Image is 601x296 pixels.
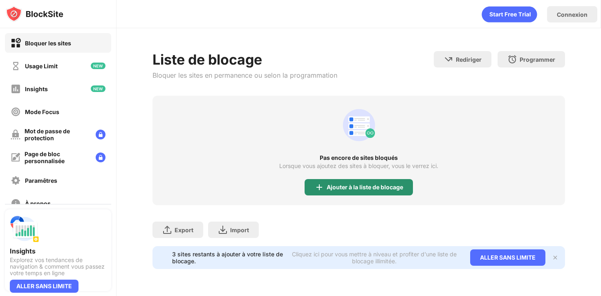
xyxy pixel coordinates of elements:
[279,163,438,169] div: Lorsque vous ajoutez des sites à bloquer, vous le verrez ici.
[6,6,63,22] img: logo-blocksite.svg
[339,105,379,145] div: animation
[11,107,21,117] img: focus-off.svg
[152,155,565,161] div: Pas encore de sites bloqués
[456,56,482,63] div: Rediriger
[470,249,545,266] div: ALLER SANS LIMITE
[11,61,21,71] img: time-usage-off.svg
[11,84,21,94] img: insights-off.svg
[11,175,21,186] img: settings-off.svg
[10,257,106,276] div: Explorez vos tendances de navigation & comment vous passez votre temps en ligne
[520,56,555,63] div: Programmer
[91,85,105,92] img: new-icon.svg
[482,6,537,22] div: animation
[96,130,105,139] img: lock-menu.svg
[11,152,20,162] img: customize-block-page-off.svg
[25,128,89,141] div: Mot de passe de protection
[175,226,193,233] div: Export
[25,63,58,70] div: Usage Limit
[230,226,249,233] div: Import
[152,51,337,68] div: Liste de blocage
[25,177,57,184] div: Paramêtres
[25,40,71,47] div: Bloquer les sites
[10,214,39,244] img: push-insights.svg
[96,152,105,162] img: lock-menu.svg
[10,247,106,255] div: Insights
[11,38,21,48] img: block-on.svg
[11,130,20,139] img: password-protection-off.svg
[288,251,460,265] div: Cliquez ici pour vous mettre à niveau et profiter d'une liste de blocage illimitée.
[557,11,588,18] div: Connexion
[10,280,78,293] div: ALLER SANS LIMITE
[152,71,337,79] div: Bloquer les sites en permanence ou selon la programmation
[91,63,105,69] img: new-icon.svg
[11,198,21,209] img: about-off.svg
[25,200,51,207] div: À propos
[25,85,48,92] div: Insights
[172,251,283,265] div: 3 sites restants à ajouter à votre liste de blocage.
[25,108,59,115] div: Mode Focus
[25,150,89,164] div: Page de bloc personnalisée
[327,184,403,191] div: Ajouter à la liste de blocage
[552,254,558,261] img: x-button.svg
